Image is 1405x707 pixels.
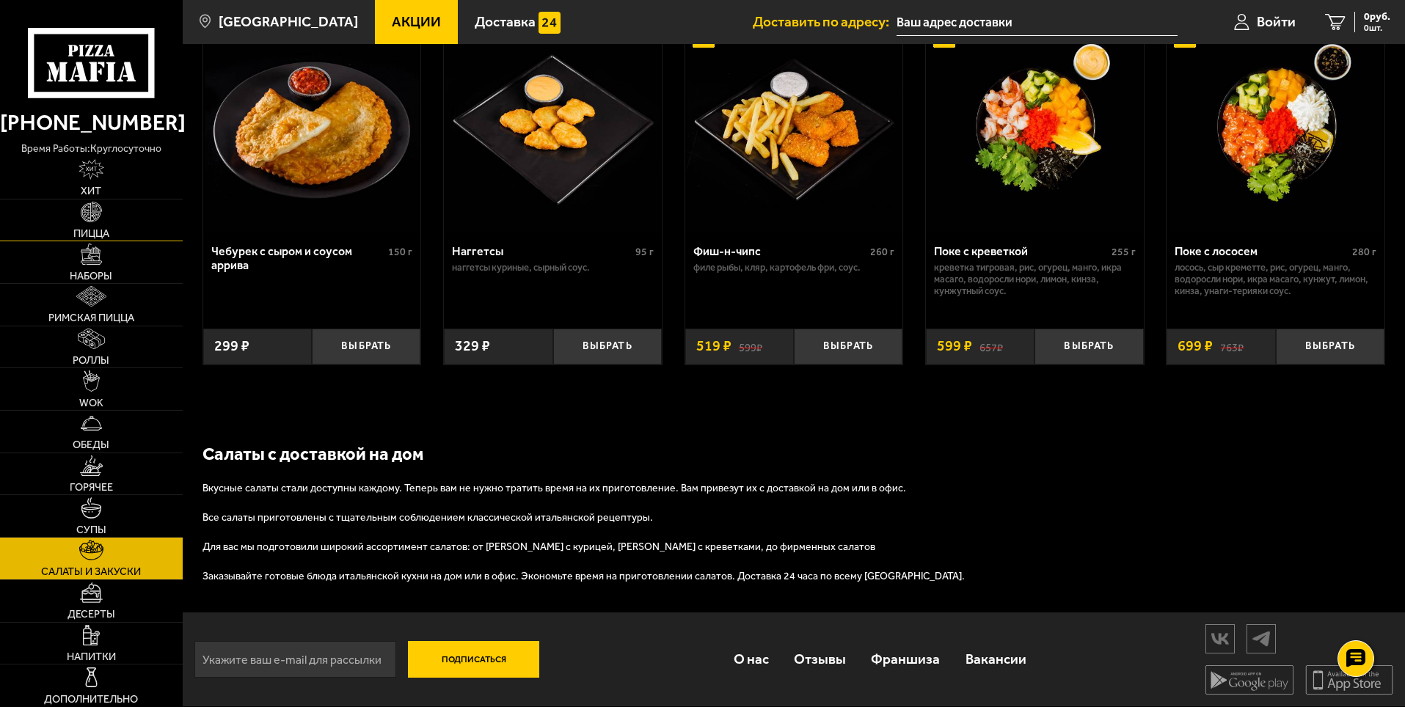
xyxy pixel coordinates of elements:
span: Десерты [67,609,115,619]
span: Горячее [70,482,113,492]
span: Акции [392,15,441,29]
p: креветка тигровая, рис, огурец, манго, икра масаго, водоросли Нори, лимон, кинза, кунжутный соус. [934,262,1136,297]
a: Наггетсы [444,19,662,233]
a: АкционныйПоке с креветкой [926,19,1144,233]
span: Супы [76,524,106,535]
input: Ваш адрес доставки [897,9,1178,36]
p: филе рыбы, кляр, картофель фри, соус. [693,262,895,274]
button: Выбрать [1034,329,1143,365]
span: 519 ₽ [696,339,731,353]
span: Заказывайте готовые блюда итальянской кухни на дом или в офис. Экономьте время на приготовлении с... [202,570,965,582]
img: Поке с лососем [1169,19,1383,233]
a: Чебурек с сыром и соусом аррива [203,19,421,233]
span: Вкусные салаты стали доступны каждому. Теперь вам не нужно тратить время на их приготовление. Вам... [202,482,906,494]
span: [GEOGRAPHIC_DATA] [219,15,358,29]
span: Для вас мы подготовили широкий ассортимент салатов: от [PERSON_NAME] с курицей, [PERSON_NAME] с к... [202,541,875,553]
span: Дополнительно [44,694,138,704]
s: 657 ₽ [979,339,1003,353]
b: Салаты с доставкой на дом [202,444,423,464]
img: vk [1206,626,1234,651]
span: Хит [81,186,101,196]
p: наггетсы куриные, сырный соус. [452,262,654,274]
s: 599 ₽ [739,339,762,353]
button: Выбрать [312,329,420,365]
span: 260 г [870,246,894,258]
span: 255 г [1112,246,1136,258]
a: Франшиза [858,635,952,683]
span: Доставить по адресу: [753,15,897,29]
span: Напитки [67,651,116,662]
a: АкционныйПоке с лососем [1167,19,1384,233]
span: Доставка [475,15,536,29]
img: Чебурек с сыром и соусом аррива [205,19,419,233]
a: Вакансии [953,635,1039,683]
img: tg [1247,626,1275,651]
img: Поке с креветкой [927,19,1142,233]
span: Салаты и закуски [41,566,141,576]
a: О нас [720,635,781,683]
img: 15daf4d41897b9f0e9f617042186c801.svg [539,12,561,34]
a: АкционныйФиш-н-чипс [685,19,903,233]
button: Подписаться [408,641,540,678]
div: Поке с лососем [1175,244,1349,258]
span: 280 г [1352,246,1376,258]
span: Пицца [73,228,109,238]
span: 95 г [635,246,654,258]
div: Наггетсы [452,244,632,258]
a: Отзывы [781,635,858,683]
input: Укажите ваш e-mail для рассылки [194,641,396,678]
div: Чебурек с сыром и соусом аррива [211,244,385,272]
div: Поке с креветкой [934,244,1108,258]
span: Роллы [73,355,109,365]
button: Выбрать [794,329,902,365]
img: Фиш-н-чипс [687,19,901,233]
span: WOK [79,398,103,408]
button: Выбрать [553,329,662,365]
span: 0 руб. [1364,12,1390,22]
span: Войти [1257,15,1296,29]
span: 0 шт. [1364,23,1390,32]
span: Обеды [73,439,109,450]
span: 699 ₽ [1178,339,1213,353]
div: Фиш-н-чипс [693,244,867,258]
span: Римская пицца [48,312,134,323]
span: 599 ₽ [937,339,972,353]
p: лосось, Сыр креметте, рис, огурец, манго, водоросли Нори, икра масаго, кунжут, лимон, кинза, унаг... [1175,262,1376,297]
span: Наборы [70,271,112,281]
img: Наггетсы [445,19,660,233]
span: Все салаты приготовлены с тщательным соблюдением классической итальянской рецептуры. [202,511,653,524]
s: 763 ₽ [1220,339,1244,353]
button: Выбрать [1276,329,1384,365]
span: 150 г [388,246,412,258]
span: 299 ₽ [214,339,249,353]
span: 329 ₽ [455,339,490,353]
